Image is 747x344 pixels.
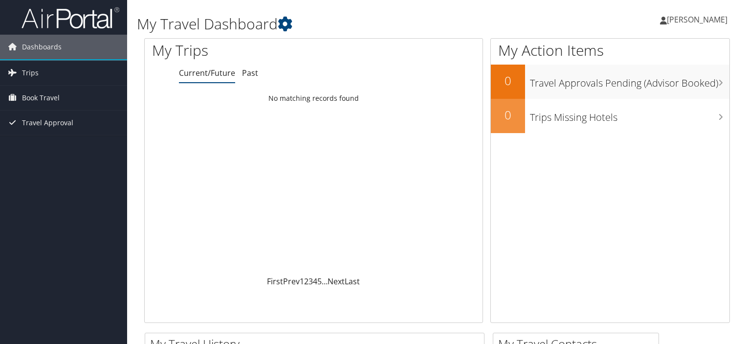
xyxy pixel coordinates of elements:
h1: My Trips [152,40,334,61]
a: 5 [317,276,322,287]
a: 4 [313,276,317,287]
a: 0Trips Missing Hotels [491,99,729,133]
h2: 0 [491,72,525,89]
td: No matching records found [145,90,483,107]
a: Next [328,276,345,287]
h1: My Travel Dashboard [137,14,537,34]
a: 0Travel Approvals Pending (Advisor Booked) [491,65,729,99]
span: [PERSON_NAME] [667,14,727,25]
img: airportal-logo.png [22,6,119,29]
h3: Travel Approvals Pending (Advisor Booked) [530,71,729,90]
a: Last [345,276,360,287]
a: 3 [308,276,313,287]
a: First [267,276,283,287]
a: Prev [283,276,300,287]
a: Current/Future [179,68,235,78]
a: 1 [300,276,304,287]
h2: 0 [491,107,525,123]
span: … [322,276,328,287]
span: Dashboards [22,35,62,59]
a: [PERSON_NAME] [660,5,737,34]
a: 2 [304,276,308,287]
span: Trips [22,61,39,85]
span: Travel Approval [22,111,73,135]
h3: Trips Missing Hotels [530,106,729,124]
span: Book Travel [22,86,60,110]
h1: My Action Items [491,40,729,61]
a: Past [242,68,258,78]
